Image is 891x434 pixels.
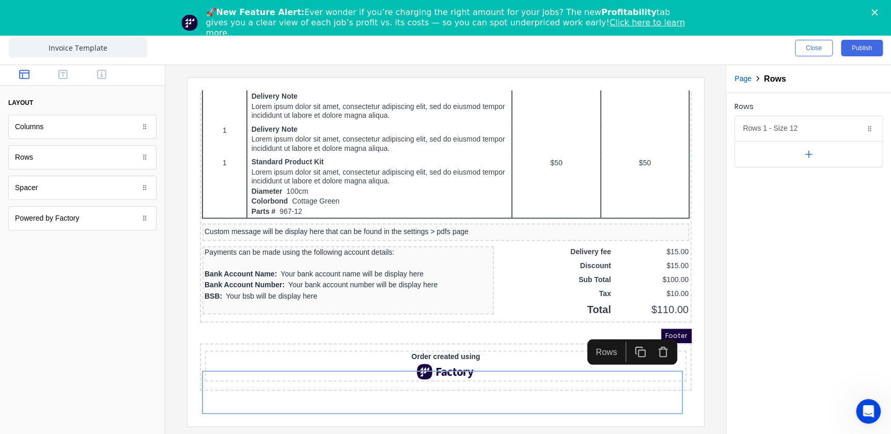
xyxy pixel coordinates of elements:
[856,399,881,424] iframe: Intercom live chat
[841,40,883,56] button: Publish
[2,255,490,298] div: Order created usingFactory Logo
[734,101,883,116] div: Rows
[8,176,157,200] div: Spacer
[795,40,833,56] button: Close
[601,7,656,17] b: Profitability
[8,37,148,58] input: Enter template name here
[8,145,157,169] div: Rows
[8,206,157,230] div: Powered by Factory
[461,238,492,253] span: Footer
[216,7,305,17] b: New Feature Alert:
[429,252,452,271] button: Duplicate
[206,18,685,38] a: Click here to learn more.
[15,213,80,224] div: Powered by Factory
[7,273,484,289] div: Factory Logo
[15,182,38,193] div: Spacer
[7,262,484,271] div: Order created using
[181,14,198,31] img: Profile image for Team
[764,74,786,84] h2: Rows
[5,189,292,200] div: Bank Account Number:Your bank account number will be display here
[390,255,423,268] div: Rows
[15,152,33,163] div: Rows
[735,116,882,141] div: Rows 1 - Size 12
[8,98,33,107] div: layout
[871,9,882,16] div: Close
[5,178,292,190] div: Bank Account Name:Your bank account name will be display here
[5,158,292,166] div: Payments can be made using the following account details:
[5,137,487,146] div: Custom message will be display here that can be found in the settings > pdfs page
[8,115,157,139] div: Columns
[734,73,752,84] button: Page
[15,121,43,132] div: Columns
[5,200,292,212] div: BSB:Your bsb will be display here
[451,252,474,271] button: Delete
[206,7,694,38] div: 🚀 Ever wonder if you’re charging the right amount for your jobs? The new tab gives you a clear vi...
[8,94,157,112] button: layout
